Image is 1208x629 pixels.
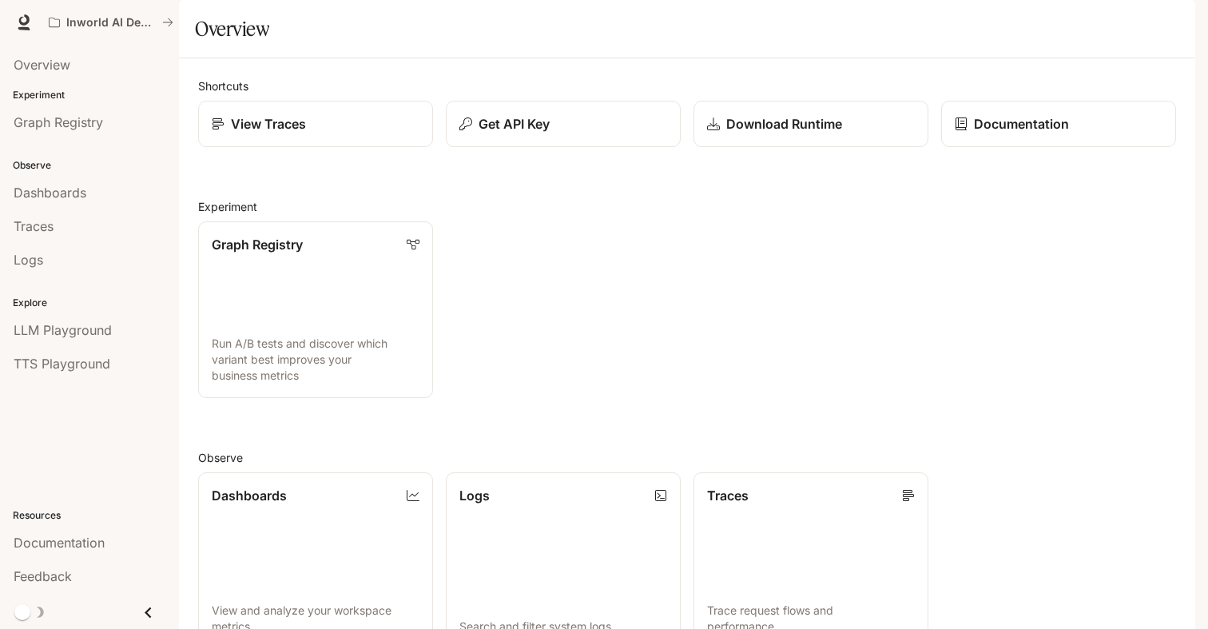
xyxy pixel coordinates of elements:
p: View Traces [231,114,306,133]
p: Graph Registry [212,235,303,254]
button: Get API Key [446,101,681,147]
a: Documentation [941,101,1176,147]
a: Download Runtime [693,101,928,147]
p: Traces [707,486,749,505]
p: Download Runtime [726,114,842,133]
p: Logs [459,486,490,505]
button: All workspaces [42,6,181,38]
p: Get API Key [479,114,550,133]
p: Dashboards [212,486,287,505]
h1: Overview [195,13,269,45]
h2: Observe [198,449,1176,466]
h2: Shortcuts [198,78,1176,94]
h2: Experiment [198,198,1176,215]
a: View Traces [198,101,433,147]
p: Documentation [974,114,1069,133]
p: Run A/B tests and discover which variant best improves your business metrics [212,336,419,384]
a: Graph RegistryRun A/B tests and discover which variant best improves your business metrics [198,221,433,398]
p: Inworld AI Demos [66,16,156,30]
